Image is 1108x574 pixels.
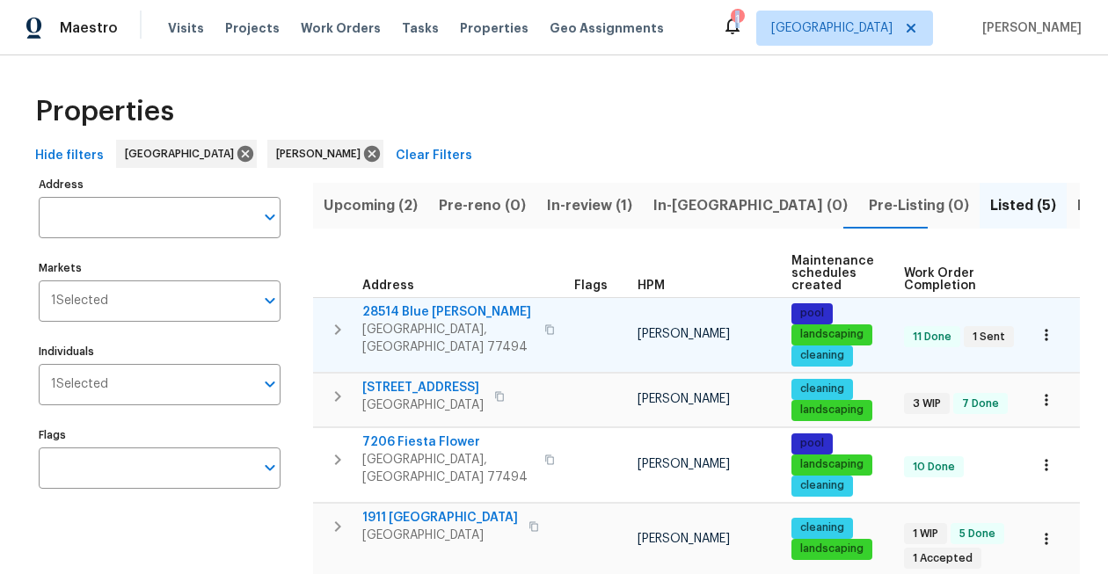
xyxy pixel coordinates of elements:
[168,19,204,37] span: Visits
[731,11,743,28] div: 1
[793,381,851,396] span: cleaning
[638,328,730,340] span: [PERSON_NAME]
[402,22,439,34] span: Tasks
[793,436,831,451] span: pool
[225,19,280,37] span: Projects
[638,393,730,405] span: [PERSON_NAME]
[869,193,969,218] span: Pre-Listing (0)
[39,179,281,190] label: Address
[362,379,484,396] span: [STREET_ADDRESS]
[258,455,282,480] button: Open
[51,377,108,392] span: 1 Selected
[301,19,381,37] span: Work Orders
[362,451,534,486] span: [GEOGRAPHIC_DATA], [GEOGRAPHIC_DATA] 77494
[362,527,518,544] span: [GEOGRAPHIC_DATA]
[362,321,534,356] span: [GEOGRAPHIC_DATA], [GEOGRAPHIC_DATA] 77494
[793,520,851,535] span: cleaning
[638,533,730,545] span: [PERSON_NAME]
[771,19,893,37] span: [GEOGRAPHIC_DATA]
[793,478,851,493] span: cleaning
[906,396,948,411] span: 3 WIP
[653,193,848,218] span: In-[GEOGRAPHIC_DATA] (0)
[904,267,1015,292] span: Work Order Completion
[39,263,281,273] label: Markets
[791,255,874,292] span: Maintenance schedules created
[460,19,528,37] span: Properties
[35,103,174,120] span: Properties
[396,145,472,167] span: Clear Filters
[990,193,1056,218] span: Listed (5)
[389,140,479,172] button: Clear Filters
[793,541,871,556] span: landscaping
[362,303,534,321] span: 28514 Blue [PERSON_NAME]
[793,306,831,321] span: pool
[39,346,281,357] label: Individuals
[258,205,282,229] button: Open
[975,19,1082,37] span: [PERSON_NAME]
[550,19,664,37] span: Geo Assignments
[276,145,368,163] span: [PERSON_NAME]
[362,433,534,451] span: 7206 Fiesta Flower
[793,348,851,363] span: cleaning
[952,527,1002,541] span: 5 Done
[547,193,632,218] span: In-review (1)
[28,140,111,172] button: Hide filters
[966,330,1012,345] span: 1 Sent
[125,145,241,163] span: [GEOGRAPHIC_DATA]
[793,403,871,418] span: landscaping
[60,19,118,37] span: Maestro
[638,280,665,292] span: HPM
[35,145,104,167] span: Hide filters
[116,140,257,168] div: [GEOGRAPHIC_DATA]
[439,193,526,218] span: Pre-reno (0)
[258,372,282,396] button: Open
[362,280,414,292] span: Address
[267,140,383,168] div: [PERSON_NAME]
[793,327,871,342] span: landscaping
[574,280,608,292] span: Flags
[258,288,282,313] button: Open
[362,396,484,414] span: [GEOGRAPHIC_DATA]
[51,294,108,309] span: 1 Selected
[324,193,418,218] span: Upcoming (2)
[906,551,980,566] span: 1 Accepted
[362,509,518,527] span: 1911 [GEOGRAPHIC_DATA]
[39,430,281,440] label: Flags
[955,396,1006,411] span: 7 Done
[906,330,959,345] span: 11 Done
[906,460,962,475] span: 10 Done
[793,457,871,472] span: landscaping
[906,527,945,541] span: 1 WIP
[638,458,730,470] span: [PERSON_NAME]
